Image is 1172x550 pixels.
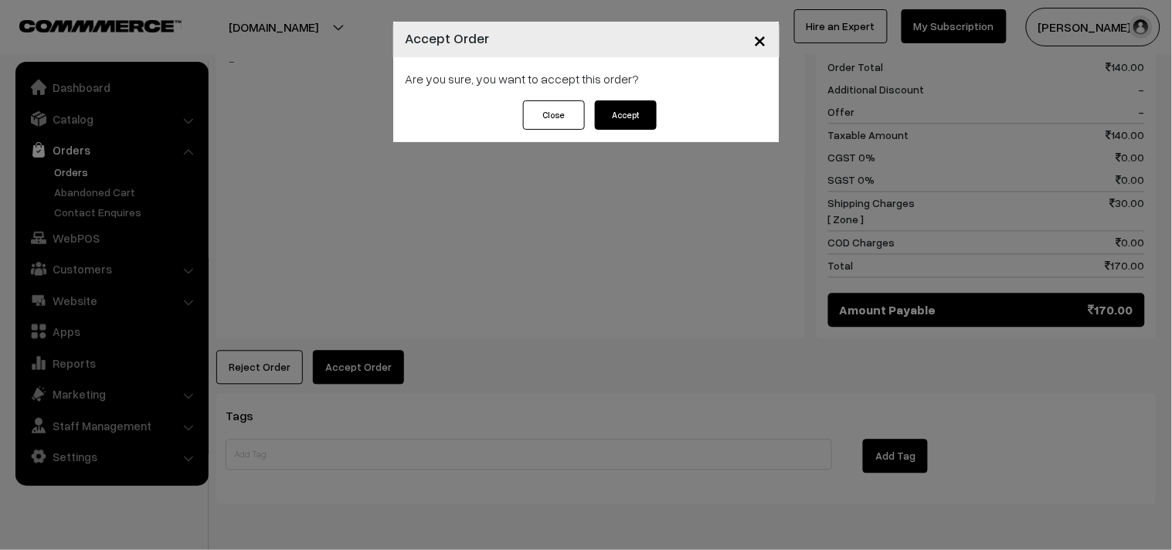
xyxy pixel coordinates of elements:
button: Close [742,15,780,63]
button: Close [523,100,585,130]
button: Accept [595,100,657,130]
span: × [754,25,767,53]
h4: Accept Order [406,28,490,49]
div: Are you sure, you want to accept this order? [393,57,780,100]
